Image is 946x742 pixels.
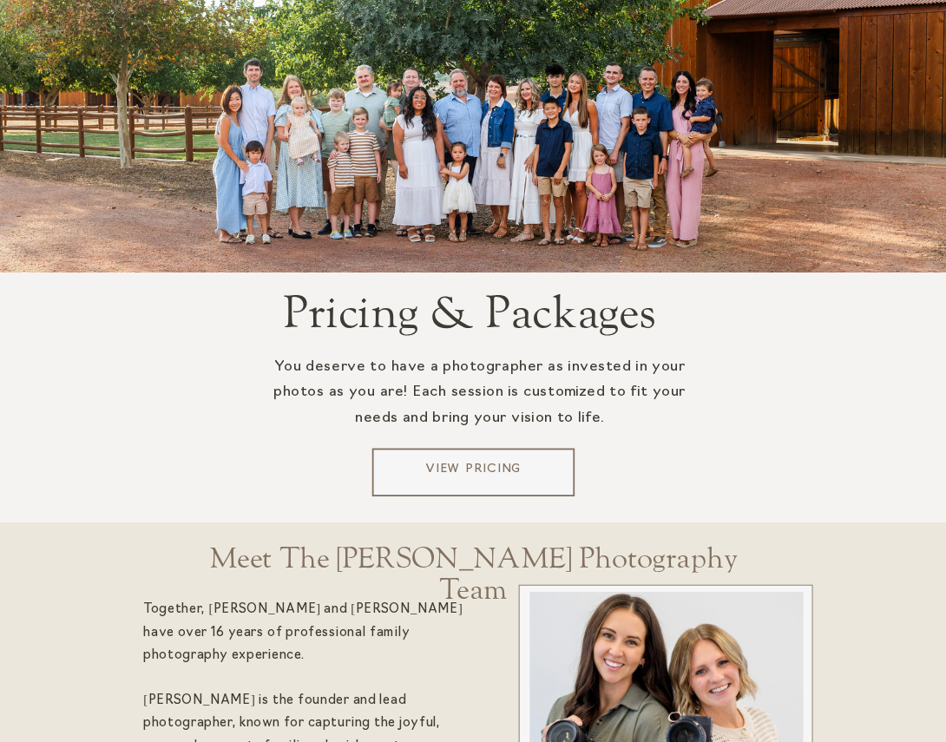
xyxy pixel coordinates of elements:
a: View Pricing [378,461,568,484]
p: You deserve to have a photographer as invested in your photos as you are! Each session is customi... [251,354,709,454]
h2: Pricing & Packages [271,288,667,339]
a: Meet The [PERSON_NAME] Photography Team [187,543,759,563]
